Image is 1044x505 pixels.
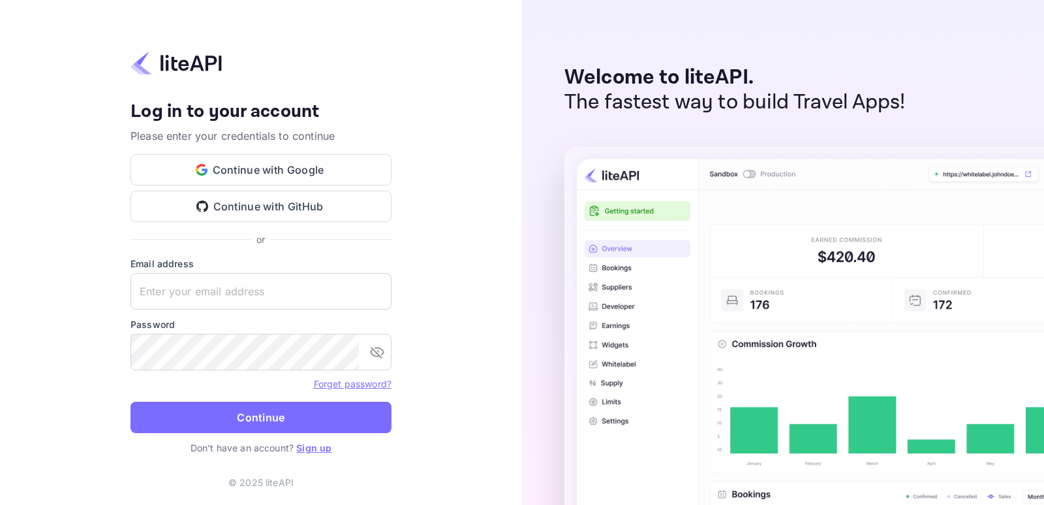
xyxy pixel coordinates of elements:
p: or [256,233,265,246]
input: Enter your email address [130,273,391,310]
p: Welcome to liteAPI. [564,65,906,90]
a: Forget password? [314,378,391,389]
button: Continue with Google [130,154,391,186]
button: Continue with GitHub [130,191,391,222]
p: The fastest way to build Travel Apps! [564,90,906,115]
button: Continue [130,402,391,433]
button: toggle password visibility [364,339,390,365]
img: liteapi [130,50,222,76]
p: Please enter your credentials to continue [130,128,391,144]
label: Password [130,318,391,331]
p: © 2025 liteAPI [228,476,294,489]
p: Don't have an account? [130,441,391,455]
a: Sign up [296,442,331,453]
label: Email address [130,257,391,270]
h4: Log in to your account [130,101,391,123]
a: Forget password? [314,377,391,390]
